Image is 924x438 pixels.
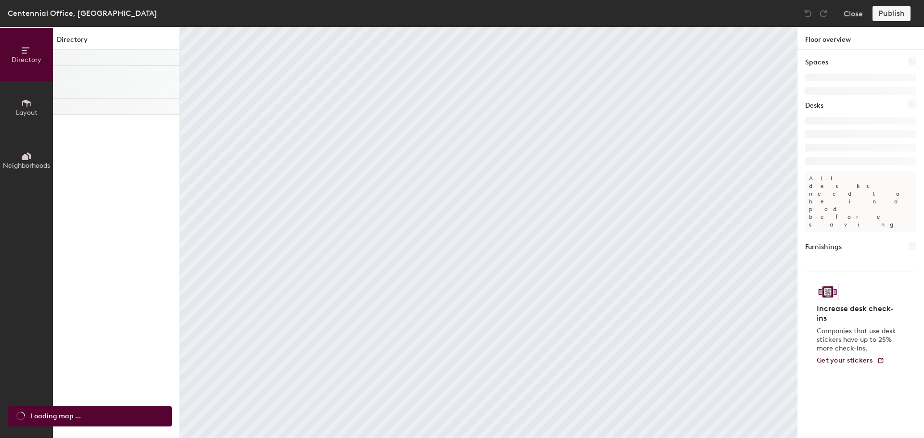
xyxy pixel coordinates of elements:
img: Redo [819,9,828,18]
h1: Desks [805,100,823,111]
p: Companies that use desk stickers have up to 25% more check-ins. [817,327,899,353]
h1: Directory [53,35,180,50]
p: All desks need to be in a pod before saving [805,171,916,232]
button: Close [844,6,863,21]
span: Loading map ... [31,411,81,422]
h1: Furnishings [805,242,842,252]
a: Get your stickers [817,357,885,365]
h1: Spaces [805,57,828,68]
span: Get your stickers [817,356,873,364]
span: Neighborhoods [3,162,50,170]
img: Sticker logo [817,284,839,300]
canvas: Map [180,27,797,438]
img: Undo [803,9,813,18]
span: Directory [12,56,41,64]
span: Layout [16,109,38,117]
h1: Floor overview [797,27,924,50]
div: Centennial Office, [GEOGRAPHIC_DATA] [8,7,157,19]
h4: Increase desk check-ins [817,304,899,323]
